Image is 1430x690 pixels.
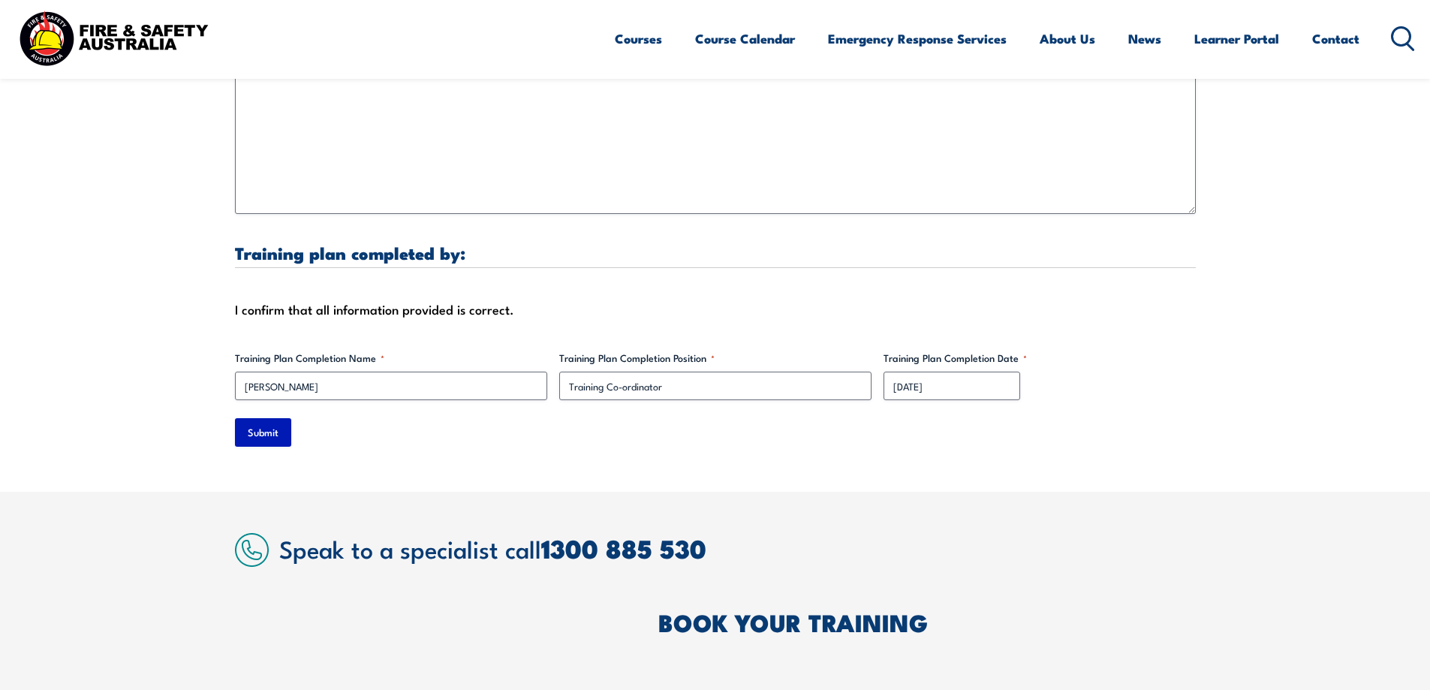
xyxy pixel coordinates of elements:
[235,418,291,447] input: Submit
[884,372,1020,400] input: dd/mm/yyyy
[541,528,706,568] a: 1300 885 530
[695,19,795,59] a: Course Calendar
[235,351,547,366] label: Training Plan Completion Name
[828,19,1007,59] a: Emergency Response Services
[235,298,1196,321] div: I confirm that all information provided is correct.
[884,351,1196,366] label: Training Plan Completion Date
[658,611,1196,632] h2: BOOK YOUR TRAINING
[615,19,662,59] a: Courses
[1128,19,1161,59] a: News
[279,535,1196,562] h2: Speak to a specialist call
[559,351,872,366] label: Training Plan Completion Position
[1194,19,1279,59] a: Learner Portal
[1312,19,1359,59] a: Contact
[1040,19,1095,59] a: About Us
[235,244,1196,261] h3: Training plan completed by:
